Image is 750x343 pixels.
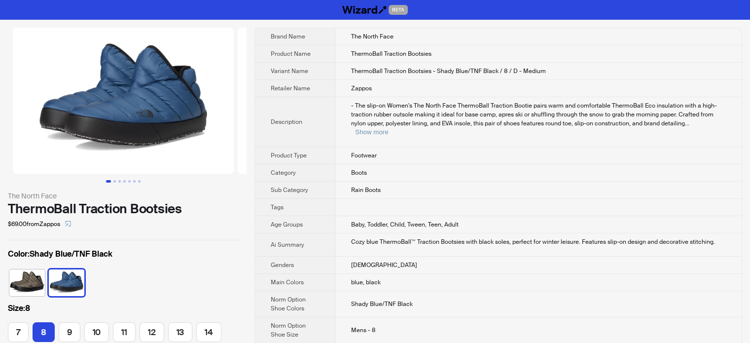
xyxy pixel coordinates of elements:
[271,221,303,229] span: Age Groups
[84,322,109,342] label: available
[140,322,164,342] label: available
[351,300,413,308] span: Shady Blue/TNF Black
[351,84,372,92] span: Zappos
[351,152,377,159] span: Footwear
[59,322,80,342] label: available
[271,50,311,58] span: Product Name
[106,180,111,183] button: Go to slide 1
[9,269,45,296] img: None
[205,327,213,338] span: 14
[351,326,376,334] span: Mens - 8
[41,327,46,338] span: 8
[133,180,136,183] button: Go to slide 6
[238,28,459,174] img: ThermoBall Traction Bootsies ThermoBall Traction Bootsies - Shady Blue/TNF Black / 8 / D - Medium...
[351,102,717,127] span: - The slip-on Women's The North Face ThermoBall Traction Bootie pairs warm and comfortable Thermo...
[271,296,306,312] span: Norm Option Shoe Colors
[271,84,310,92] span: Retailer Name
[271,322,306,339] span: Norm Option Shoe Size
[67,327,72,338] span: 9
[113,180,116,183] button: Go to slide 2
[196,322,221,342] label: available
[113,322,136,342] label: available
[271,118,302,126] span: Description
[33,322,55,342] label: available
[351,101,726,137] div: - The slip-on Women's The North Face ThermoBall Traction Bootie pairs warm and comfortable Thermo...
[8,303,25,313] span: Size :
[351,50,431,58] span: ThermoBall Traction Bootsies
[351,33,393,40] span: The North Face
[271,241,304,249] span: Ai Summary
[271,67,308,75] span: Variant Name
[271,186,308,194] span: Sub Category
[351,186,381,194] span: Rain Boots
[8,249,30,259] span: Color :
[8,191,239,201] div: The North Face
[389,5,408,15] span: BETA
[9,268,45,295] label: available
[271,261,294,269] span: Genders
[271,33,305,40] span: Brand Name
[355,128,388,136] button: Expand
[121,327,127,338] span: 11
[123,180,126,183] button: Go to slide 4
[271,203,284,211] span: Tags
[351,261,417,269] span: [DEMOGRAPHIC_DATA]
[685,119,689,127] span: ...
[8,201,239,216] div: ThermoBall Traction Bootsies
[177,327,184,338] span: 13
[13,28,234,174] img: ThermoBall Traction Bootsies ThermoBall Traction Bootsies - Shady Blue/TNF Black / 8 / D - Medium...
[351,169,367,177] span: Boots
[49,269,84,296] img: Shady Blue/TNF Black
[8,248,239,260] label: Shady Blue/TNF Black
[351,278,381,286] span: blue, black
[8,303,239,314] label: 8
[49,268,84,295] label: available
[168,322,193,342] label: available
[8,216,239,232] div: $69.00 from Zappos
[351,67,546,75] span: ThermoBall Traction Bootsies - Shady Blue/TNF Black / 8 / D - Medium
[351,221,459,229] span: Baby, Toddler, Child, Tween, Teen, Adult
[271,152,307,159] span: Product Type
[148,327,156,338] span: 12
[8,322,29,342] label: available
[65,221,71,227] span: select
[118,180,121,183] button: Go to slide 3
[271,169,296,177] span: Category
[351,237,726,246] div: Cozy blue ThermoBall™ Traction Bootsies with black soles, perfect for winter leisure. Features sl...
[128,180,131,183] button: Go to slide 5
[271,278,304,286] span: Main Colors
[93,327,101,338] span: 10
[138,180,141,183] button: Go to slide 7
[16,327,20,338] span: 7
